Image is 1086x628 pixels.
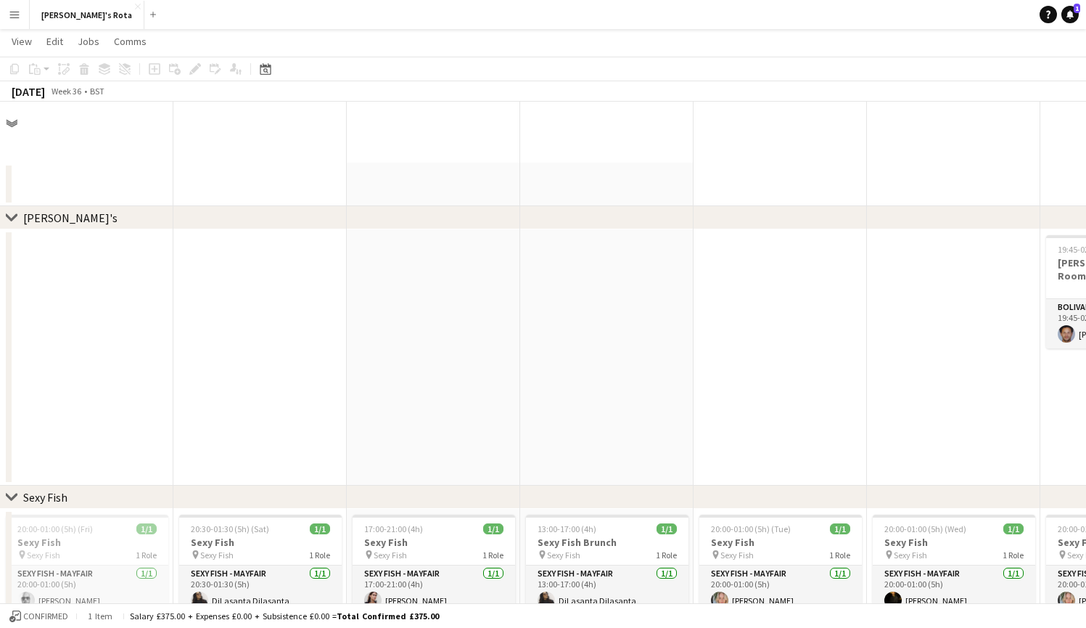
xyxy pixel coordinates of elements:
span: Sexy Fish [200,550,234,560]
span: 20:00-01:00 (5h) (Tue) [711,523,791,534]
h3: Sexy Fish [353,536,515,549]
span: 1 Role [136,550,157,560]
app-card-role: SEXY FISH - MAYFAIR1/120:00-01:00 (5h)[PERSON_NAME] [699,566,862,615]
span: Sexy Fish [547,550,580,560]
app-card-role: SEXY FISH - MAYFAIR1/120:30-01:30 (5h)DjLasanta Djlasanta [179,566,342,615]
span: 1 Role [656,550,677,560]
a: Jobs [72,32,105,51]
span: 1/1 [657,523,677,534]
a: Comms [108,32,152,51]
span: 1 Role [1003,550,1024,560]
h3: Sexy Fish Brunch [526,536,688,549]
span: Sexy Fish [894,550,927,560]
span: 20:00-01:00 (5h) (Fri) [17,523,93,534]
span: 1 item [83,611,118,621]
div: BST [90,86,104,97]
span: 1/1 [1003,523,1024,534]
h3: Sexy Fish [873,536,1035,549]
span: 1 Role [829,550,850,560]
span: Week 36 [48,86,84,97]
span: 20:00-01:00 (5h) (Wed) [884,523,966,534]
app-card-role: SEXY FISH - MAYFAIR1/120:00-01:00 (5h)[PERSON_NAME] [6,566,168,615]
a: View [6,32,38,51]
span: Edit [46,35,63,48]
h3: Sexy Fish [699,536,862,549]
span: 1/1 [310,523,330,534]
span: 20:30-01:30 (5h) (Sat) [191,523,269,534]
button: Confirmed [7,608,70,624]
app-job-card: 20:00-01:00 (5h) (Wed)1/1Sexy Fish Sexy Fish1 RoleSEXY FISH - MAYFAIR1/120:00-01:00 (5h)[PERSON_N... [873,515,1035,615]
a: 1 [1061,6,1079,23]
a: Edit [41,32,69,51]
span: 1 Role [309,550,330,560]
span: 17:00-21:00 (4h) [364,523,423,534]
span: Comms [114,35,147,48]
div: [DATE] [12,84,45,99]
app-card-role: SEXY FISH - MAYFAIR1/117:00-21:00 (4h)[PERSON_NAME] [353,566,515,615]
app-job-card: 17:00-21:00 (4h)1/1Sexy Fish Sexy Fish1 RoleSEXY FISH - MAYFAIR1/117:00-21:00 (4h)[PERSON_NAME] [353,515,515,615]
span: Jobs [78,35,99,48]
app-card-role: SEXY FISH - MAYFAIR1/120:00-01:00 (5h)[PERSON_NAME] [873,566,1035,615]
span: 1/1 [483,523,503,534]
span: View [12,35,32,48]
div: Salary £375.00 + Expenses £0.00 + Subsistence £0.00 = [130,611,439,621]
span: Sexy Fish [27,550,60,560]
h3: Sexy Fish [179,536,342,549]
span: 13:00-17:00 (4h) [538,523,596,534]
div: [PERSON_NAME]'s [23,211,118,225]
span: Sexy Fish [374,550,407,560]
app-job-card: 20:00-01:00 (5h) (Fri)1/1Sexy Fish Sexy Fish1 RoleSEXY FISH - MAYFAIR1/120:00-01:00 (5h)[PERSON_N... [6,515,168,615]
span: 1 [1074,4,1080,13]
span: Confirmed [23,611,68,621]
app-job-card: 13:00-17:00 (4h)1/1Sexy Fish Brunch Sexy Fish1 RoleSEXY FISH - MAYFAIR1/113:00-17:00 (4h)DjLasant... [526,515,688,615]
span: 1/1 [830,523,850,534]
div: Sexy Fish [23,490,67,505]
app-card-role: SEXY FISH - MAYFAIR1/113:00-17:00 (4h)DjLasanta Djlasanta [526,566,688,615]
span: Sexy Fish [720,550,754,560]
span: 1 Role [482,550,503,560]
span: Total Confirmed £375.00 [337,611,439,621]
app-job-card: 20:30-01:30 (5h) (Sat)1/1Sexy Fish Sexy Fish1 RoleSEXY FISH - MAYFAIR1/120:30-01:30 (5h)DjLasanta... [179,515,342,615]
span: 1/1 [136,523,157,534]
button: [PERSON_NAME]'s Rota [30,1,144,29]
app-job-card: 20:00-01:00 (5h) (Tue)1/1Sexy Fish Sexy Fish1 RoleSEXY FISH - MAYFAIR1/120:00-01:00 (5h)[PERSON_N... [699,515,862,615]
h3: Sexy Fish [6,536,168,549]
